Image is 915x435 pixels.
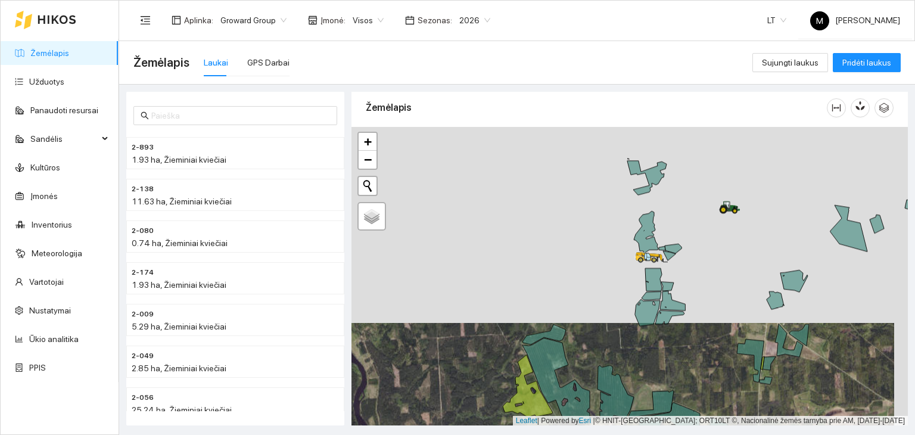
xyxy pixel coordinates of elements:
a: Panaudoti resursai [30,105,98,115]
span: 25.24 ha, Žieminiai kviečiai [132,405,232,415]
span: 2-080 [132,225,154,237]
span: search [141,111,149,120]
input: Paieška [151,109,330,122]
span: 1.93 ha, Žieminiai kviečiai [132,155,226,164]
span: 2-056 [132,392,154,403]
a: Įmonės [30,191,58,201]
span: − [364,152,372,167]
span: Įmonė : [320,14,346,27]
span: 2026 [459,11,490,29]
span: | [593,417,595,425]
span: 11.63 ha, Žieminiai kviečiai [132,197,232,206]
a: Meteorologija [32,248,82,258]
span: + [364,134,372,149]
span: calendar [405,15,415,25]
a: Sujungti laukus [752,58,828,67]
button: Initiate a new search [359,177,376,195]
a: Kultūros [30,163,60,172]
div: Žemėlapis [366,91,827,125]
span: Sujungti laukus [762,56,818,69]
a: Inventorius [32,220,72,229]
span: 2-049 [132,350,154,362]
span: shop [308,15,318,25]
button: Sujungti laukus [752,53,828,72]
span: Sandėlis [30,127,98,151]
div: | Powered by © HNIT-[GEOGRAPHIC_DATA]; ORT10LT ©, Nacionalinė žemės tarnyba prie AM, [DATE]-[DATE] [513,416,908,426]
span: M [816,11,823,30]
span: 0.74 ha, Žieminiai kviečiai [132,238,228,248]
a: Leaflet [516,417,537,425]
a: Žemėlapis [30,48,69,58]
a: Zoom in [359,133,376,151]
span: Groward Group [220,11,287,29]
span: Žemėlapis [133,53,189,72]
span: layout [172,15,181,25]
span: Pridėti laukus [842,56,891,69]
span: 2-893 [132,142,154,153]
button: Pridėti laukus [833,53,901,72]
a: Nustatymai [29,306,71,315]
span: 2-174 [132,267,154,278]
a: Ūkio analitika [29,334,79,344]
span: Sezonas : [418,14,452,27]
span: Aplinka : [184,14,213,27]
span: 2-009 [132,309,154,320]
a: Layers [359,203,385,229]
a: PPIS [29,363,46,372]
button: column-width [827,98,846,117]
span: 1.93 ha, Žieminiai kviečiai [132,280,226,290]
span: [PERSON_NAME] [810,15,900,25]
span: Visos [353,11,384,29]
a: Esri [579,417,592,425]
a: Pridėti laukus [833,58,901,67]
span: LT [767,11,786,29]
a: Zoom out [359,151,376,169]
span: column-width [827,103,845,113]
div: Laukai [204,56,228,69]
button: menu-fold [133,8,157,32]
span: 2.85 ha, Žieminiai kviečiai [132,363,226,373]
a: Vartotojai [29,277,64,287]
span: menu-fold [140,15,151,26]
a: Užduotys [29,77,64,86]
div: GPS Darbai [247,56,290,69]
span: 5.29 ha, Žieminiai kviečiai [132,322,226,331]
span: 2-138 [132,184,154,195]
